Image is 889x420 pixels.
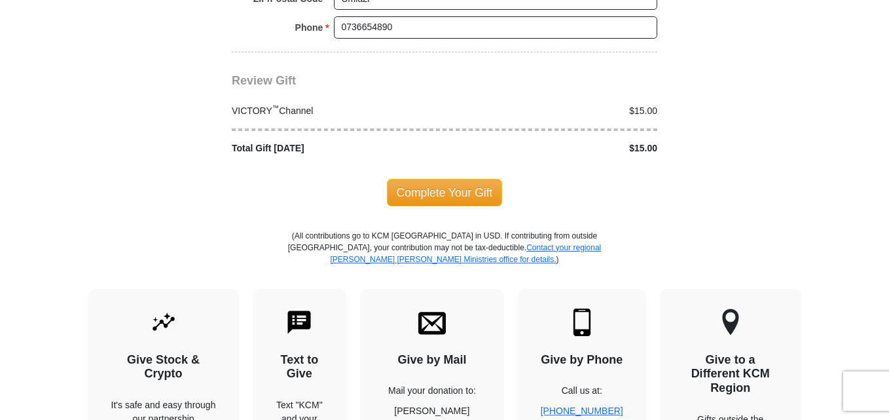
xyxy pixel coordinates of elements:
sup: ™ [272,104,280,111]
img: envelope.svg [418,309,446,336]
strong: Phone [295,18,323,37]
img: give-by-stock.svg [150,309,177,336]
span: Review Gift [232,74,296,87]
h4: Give by Mail [383,353,481,368]
h4: Give to a Different KCM Region [683,353,778,396]
div: Total Gift [DATE] [225,142,445,155]
img: mobile.svg [568,309,596,336]
a: Contact your regional [PERSON_NAME] [PERSON_NAME] Ministries office for details. [330,243,601,264]
img: other-region [721,309,740,336]
p: Call us at: [541,384,623,398]
p: (All contributions go to KCM [GEOGRAPHIC_DATA] in USD. If contributing from outside [GEOGRAPHIC_D... [287,230,602,289]
div: VICTORY Channel [225,104,445,118]
img: text-to-give.svg [285,309,313,336]
span: Complete Your Gift [387,179,503,206]
div: $15.00 [444,142,664,155]
div: $15.00 [444,104,664,118]
p: Mail your donation to: [383,384,481,398]
a: [PHONE_NUMBER] [541,406,623,416]
h4: Give Stock & Crypto [111,353,216,381]
h4: Give by Phone [541,353,623,368]
h4: Text to Give [276,353,324,381]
